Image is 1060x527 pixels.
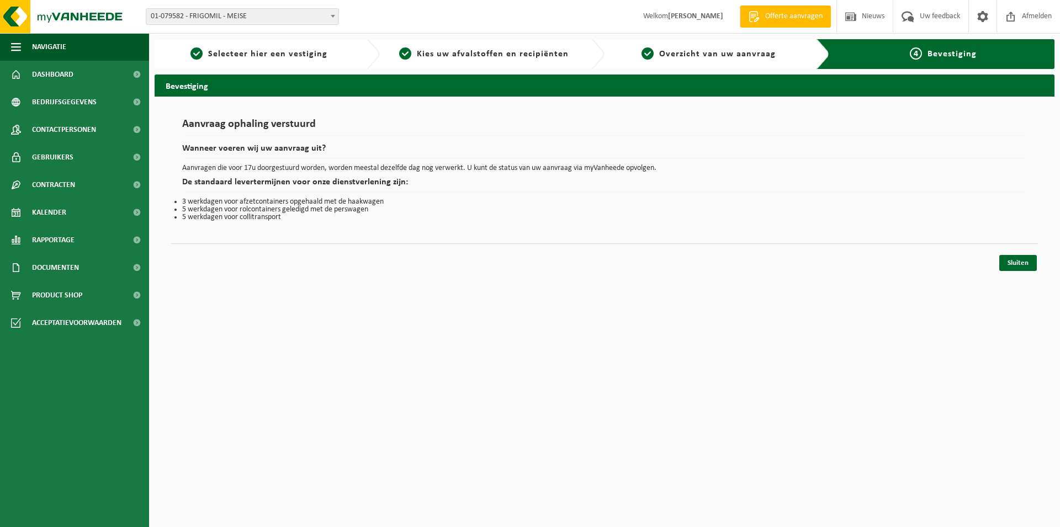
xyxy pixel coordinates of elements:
[999,255,1037,271] a: Sluiten
[642,47,654,60] span: 3
[32,61,73,88] span: Dashboard
[399,47,411,60] span: 2
[32,116,96,143] span: Contactpersonen
[182,178,1027,193] h2: De standaard levertermijnen voor onze dienstverlening zijn:
[146,9,338,24] span: 01-079582 - FRIGOMIL - MEISE
[32,33,66,61] span: Navigatie
[182,198,1027,206] li: 3 werkdagen voor afzetcontainers opgehaald met de haakwagen
[32,226,75,254] span: Rapportage
[32,171,75,199] span: Contracten
[762,11,825,22] span: Offerte aanvragen
[659,50,776,58] span: Overzicht van uw aanvraag
[182,164,1027,172] p: Aanvragen die voor 17u doorgestuurd worden, worden meestal dezelfde dag nog verwerkt. U kunt de s...
[182,119,1027,136] h1: Aanvraag ophaling verstuurd
[208,50,327,58] span: Selecteer hier een vestiging
[32,254,79,281] span: Documenten
[182,214,1027,221] li: 5 werkdagen voor collitransport
[160,47,358,61] a: 1Selecteer hier een vestiging
[155,74,1054,96] h2: Bevestiging
[182,144,1027,159] h2: Wanneer voeren wij uw aanvraag uit?
[182,206,1027,214] li: 5 werkdagen voor rolcontainers geledigd met de perswagen
[385,47,583,61] a: 2Kies uw afvalstoffen en recipiënten
[928,50,977,58] span: Bevestiging
[740,6,831,28] a: Offerte aanvragen
[910,47,922,60] span: 4
[190,47,203,60] span: 1
[610,47,808,61] a: 3Overzicht van uw aanvraag
[32,199,66,226] span: Kalender
[32,281,82,309] span: Product Shop
[668,12,723,20] strong: [PERSON_NAME]
[32,309,121,337] span: Acceptatievoorwaarden
[32,88,97,116] span: Bedrijfsgegevens
[417,50,569,58] span: Kies uw afvalstoffen en recipiënten
[146,8,339,25] span: 01-079582 - FRIGOMIL - MEISE
[32,143,73,171] span: Gebruikers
